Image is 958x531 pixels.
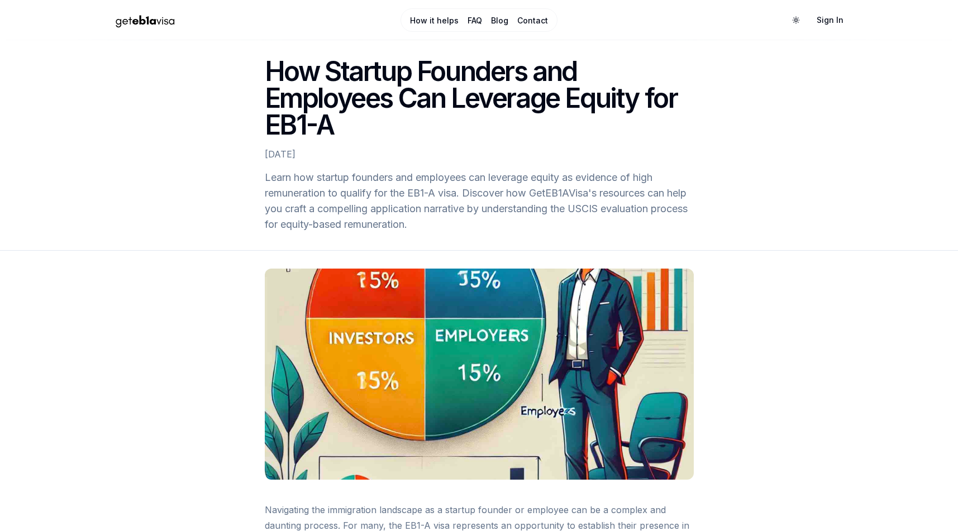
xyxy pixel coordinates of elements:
a: Contact [517,15,548,26]
img: Cover Image for How Startup Founders and Employees Can Leverage Equity for EB1-A [265,269,694,480]
h2: Learn how startup founders and employees can leverage equity as evidence of high remuneration to ... [265,170,694,232]
img: geteb1avisa logo [106,11,184,30]
a: Blog [491,15,508,26]
a: FAQ [468,15,482,26]
time: [DATE] [265,149,295,160]
a: Sign In [808,10,852,30]
h1: How Startup Founders and Employees Can Leverage Equity for EB1-A [265,58,694,138]
a: How it helps [410,15,459,26]
a: Home Page [106,11,355,30]
nav: Main [401,8,557,32]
